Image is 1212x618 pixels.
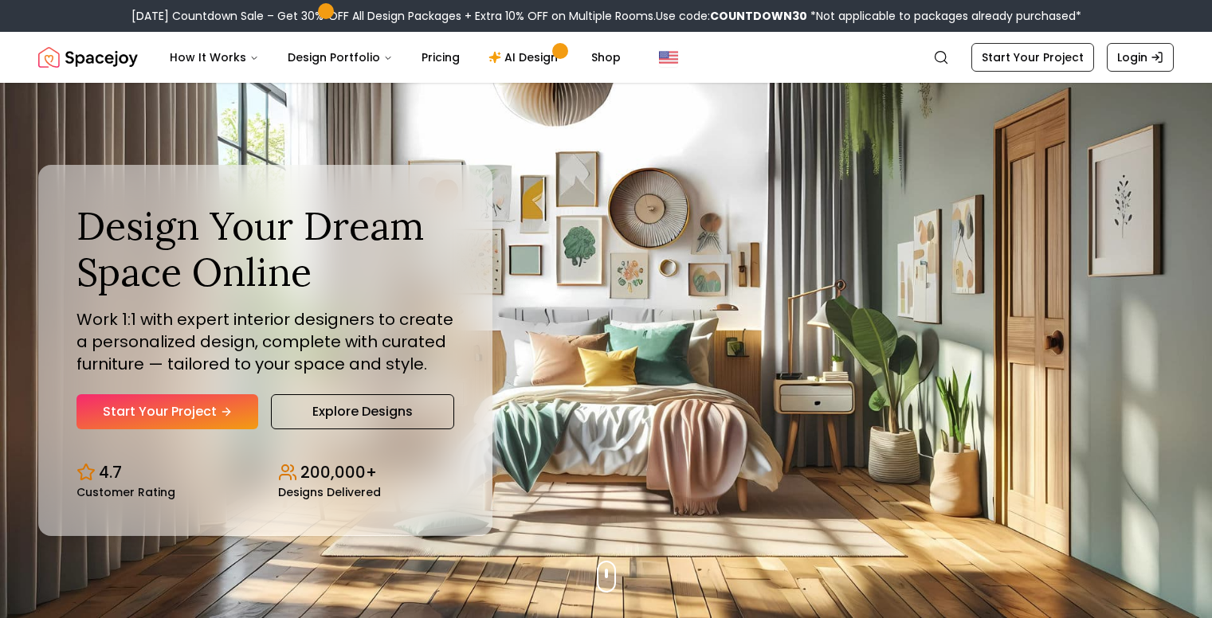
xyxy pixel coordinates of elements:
div: Design stats [76,448,454,498]
a: Explore Designs [271,394,454,429]
nav: Global [38,32,1174,83]
a: AI Design [476,41,575,73]
span: *Not applicable to packages already purchased* [807,8,1081,24]
img: United States [659,48,678,67]
nav: Main [157,41,633,73]
button: How It Works [157,41,272,73]
a: Shop [579,41,633,73]
a: Login [1107,43,1174,72]
p: 4.7 [99,461,122,483]
a: Pricing [409,41,473,73]
small: Designs Delivered [278,487,381,498]
span: Use code: [656,8,807,24]
b: COUNTDOWN30 [710,8,807,24]
a: Spacejoy [38,41,138,73]
a: Start Your Project [76,394,258,429]
p: Work 1:1 with expert interior designers to create a personalized design, complete with curated fu... [76,308,454,375]
button: Design Portfolio [275,41,406,73]
a: Start Your Project [971,43,1094,72]
p: 200,000+ [300,461,377,483]
small: Customer Rating [76,487,175,498]
h1: Design Your Dream Space Online [76,203,454,295]
div: [DATE] Countdown Sale – Get 30% OFF All Design Packages + Extra 10% OFF on Multiple Rooms. [131,8,1081,24]
img: Spacejoy Logo [38,41,138,73]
